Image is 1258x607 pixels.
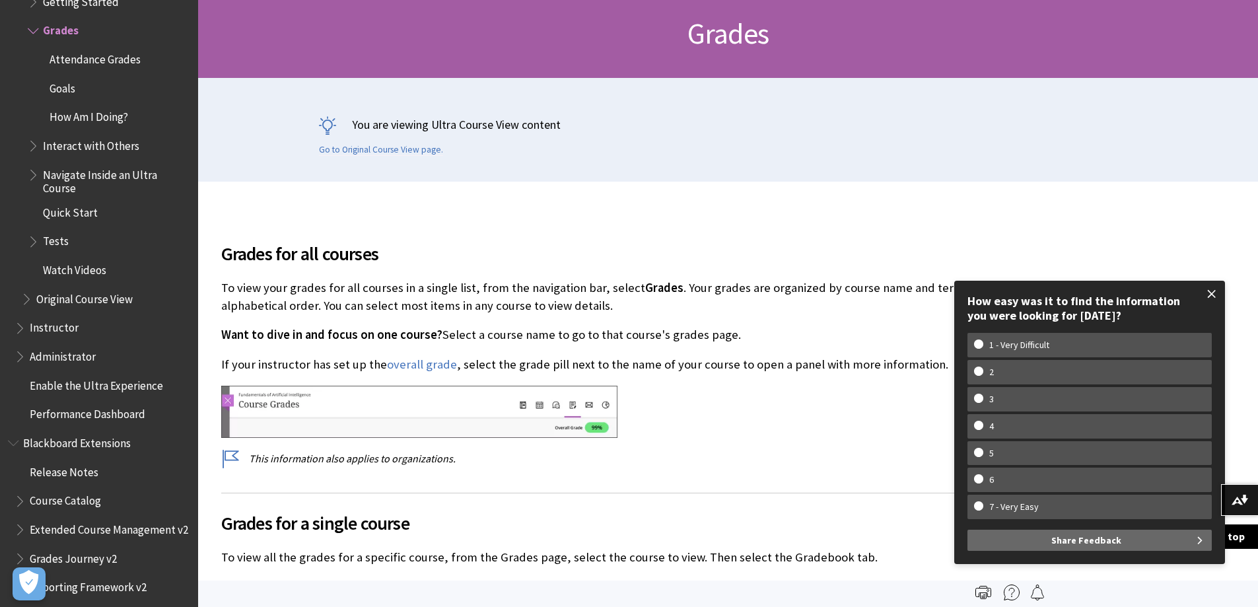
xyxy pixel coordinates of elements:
[387,357,457,373] a: overall grade
[974,367,1009,378] w-span: 2
[974,421,1009,432] w-span: 4
[30,375,163,392] span: Enable the Ultra Experience
[43,201,98,219] span: Quick Start
[974,448,1009,459] w-span: 5
[221,451,1040,466] p: This information also applies to organizations.
[974,339,1065,351] w-span: 1 - Very Difficult
[43,259,106,277] span: Watch Videos
[221,279,1040,314] p: To view your grades for all courses in a single list, from the navigation bar, select . Your grad...
[23,432,131,450] span: Blackboard Extensions
[645,280,683,295] span: Grades
[30,577,147,594] span: Reporting Framework v2
[30,404,145,421] span: Performance Dashboard
[43,164,189,195] span: Navigate Inside an Ultra Course
[43,231,69,248] span: Tests
[1051,530,1121,551] span: Share Feedback
[974,394,1009,405] w-span: 3
[319,144,443,156] a: Go to Original Course View page.
[967,294,1212,322] div: How easy was it to find the information you were looking for [DATE]?
[30,317,79,335] span: Instructor
[974,474,1009,485] w-span: 6
[43,20,79,38] span: Grades
[30,345,96,363] span: Administrator
[221,356,1040,373] p: If your instructor has set up the , select the grade pill next to the name of your course to open...
[50,77,75,95] span: Goals
[221,326,1040,343] p: Select a course name to go to that course's grades page.
[967,530,1212,551] button: Share Feedback
[221,327,442,342] span: Want to dive in and focus on one course?
[13,567,46,600] button: Open Preferences
[36,288,133,306] span: Original Course View
[974,501,1054,513] w-span: 7 - Very Easy
[221,240,1040,268] span: Grades for all courses
[1004,585,1020,600] img: More help
[30,490,101,508] span: Course Catalog
[319,116,1138,133] p: You are viewing Ultra Course View content
[30,548,117,565] span: Grades Journey v2
[43,135,139,153] span: Interact with Others
[687,15,769,52] span: Grades
[50,48,141,66] span: Attendance Grades
[221,549,1040,566] p: To view all the grades for a specific course, from the Grades page, select the course to view. Th...
[50,106,128,124] span: How Am I Doing?
[30,461,98,479] span: Release Notes
[975,585,991,600] img: Print
[30,518,188,536] span: Extended Course Management v2
[221,509,1040,537] span: Grades for a single course
[1030,585,1045,600] img: Follow this page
